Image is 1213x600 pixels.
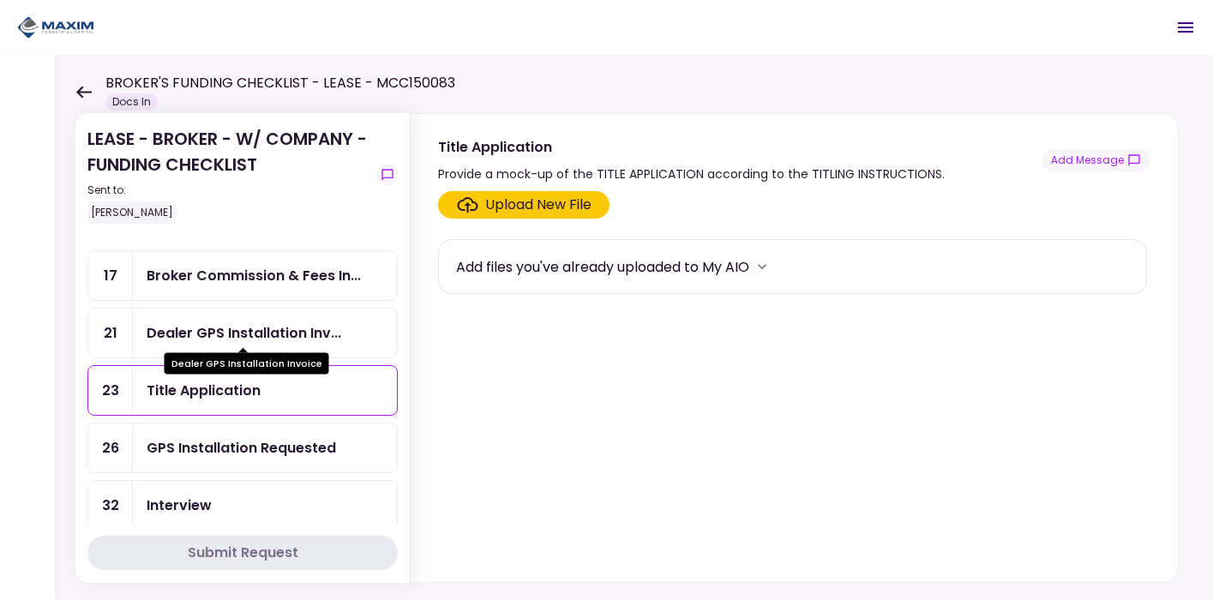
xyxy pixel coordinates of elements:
[377,165,398,185] button: show-messages
[438,136,945,158] div: Title Application
[88,309,133,357] div: 21
[87,308,398,358] a: 21Dealer GPS Installation Invoice
[87,480,398,531] a: 32Interview
[1165,7,1206,48] button: Open menu
[438,164,945,184] div: Provide a mock-up of the TITLE APPLICATION according to the TITLING INSTRUCTIONS.
[88,423,133,472] div: 26
[87,423,398,473] a: 26GPS Installation Requested
[88,481,133,530] div: 32
[438,191,610,219] span: Click here to upload the required document
[147,380,261,401] div: Title Application
[456,256,749,278] div: Add files you've already uploaded to My AIO
[410,113,1179,583] div: Title ApplicationProvide a mock-up of the TITLE APPLICATION according to the TITLING INSTRUCTIONS...
[165,353,329,375] div: Dealer GPS Installation Invoice
[188,543,298,563] div: Submit Request
[87,536,398,570] button: Submit Request
[147,322,341,344] div: Dealer GPS Installation Invoice
[147,495,212,516] div: Interview
[147,437,336,459] div: GPS Installation Requested
[105,73,455,93] h1: BROKER'S FUNDING CHECKLIST - LEASE - MCC150083
[87,183,370,198] div: Sent to:
[87,365,398,416] a: 23Title Application
[87,201,177,224] div: [PERSON_NAME]
[147,265,361,286] div: Broker Commission & Fees Invoice
[87,126,370,224] div: LEASE - BROKER - W/ COMPANY - FUNDING CHECKLIST
[88,251,133,300] div: 17
[17,15,94,40] img: Partner icon
[1042,149,1150,171] button: show-messages
[749,254,775,279] button: more
[88,366,133,415] div: 23
[485,195,591,215] div: Upload New File
[87,250,398,301] a: 17Broker Commission & Fees Invoice
[105,93,158,111] div: Docs In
